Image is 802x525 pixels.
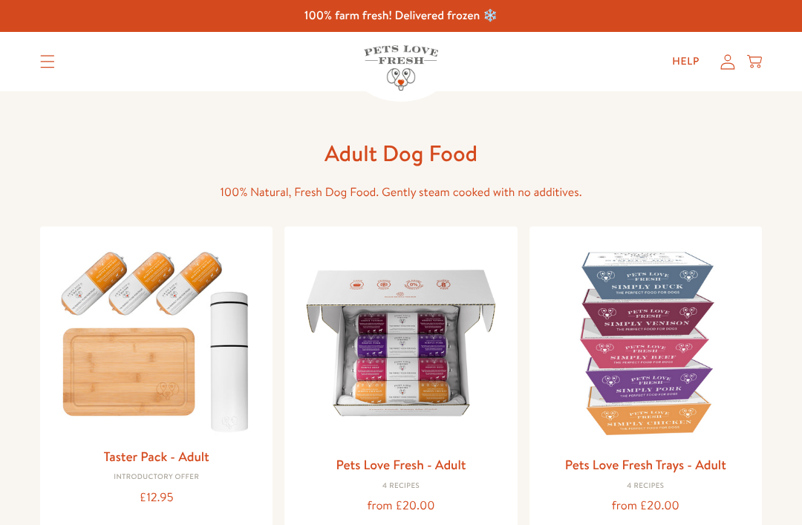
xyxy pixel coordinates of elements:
[28,43,67,80] summary: Translation missing: en.sections.header.menu
[296,482,505,491] div: 4 Recipes
[220,184,581,200] span: 100% Natural, Fresh Dog Food. Gently steam cooked with no additives.
[296,496,505,516] div: from £20.00
[364,45,438,91] img: Pets Love Fresh
[52,473,261,482] div: Introductory Offer
[660,47,711,76] a: Help
[541,482,750,491] div: 4 Recipes
[541,238,750,447] img: Pets Love Fresh Trays - Adult
[541,496,750,516] div: from £20.00
[336,455,466,474] a: Pets Love Fresh - Adult
[163,139,639,168] h1: Adult Dog Food
[565,455,726,474] a: Pets Love Fresh Trays - Adult
[296,238,505,447] img: Pets Love Fresh - Adult
[52,488,261,508] div: £12.95
[104,447,209,466] a: Taster Pack - Adult
[52,238,261,439] img: Taster Pack - Adult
